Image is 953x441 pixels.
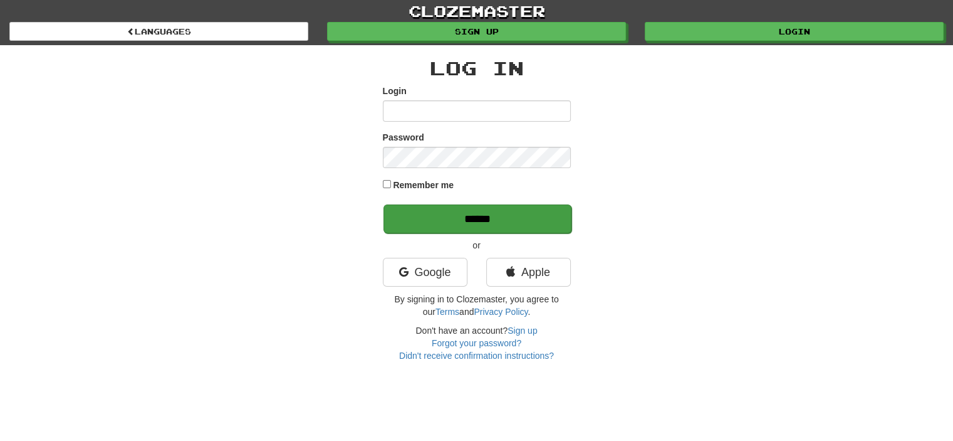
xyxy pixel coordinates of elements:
p: By signing in to Clozemaster, you agree to our and . [383,293,571,318]
a: Didn't receive confirmation instructions? [399,351,554,361]
a: Google [383,258,467,287]
a: Sign up [508,326,537,336]
a: Sign up [327,22,626,41]
a: Privacy Policy [474,307,528,317]
label: Password [383,131,424,144]
a: Apple [486,258,571,287]
a: Terms [435,307,459,317]
div: Don't have an account? [383,324,571,362]
label: Login [383,85,407,97]
h2: Log In [383,58,571,78]
a: Login [645,22,944,41]
p: or [383,239,571,252]
label: Remember me [393,179,454,191]
a: Languages [9,22,308,41]
a: Forgot your password? [432,338,521,348]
